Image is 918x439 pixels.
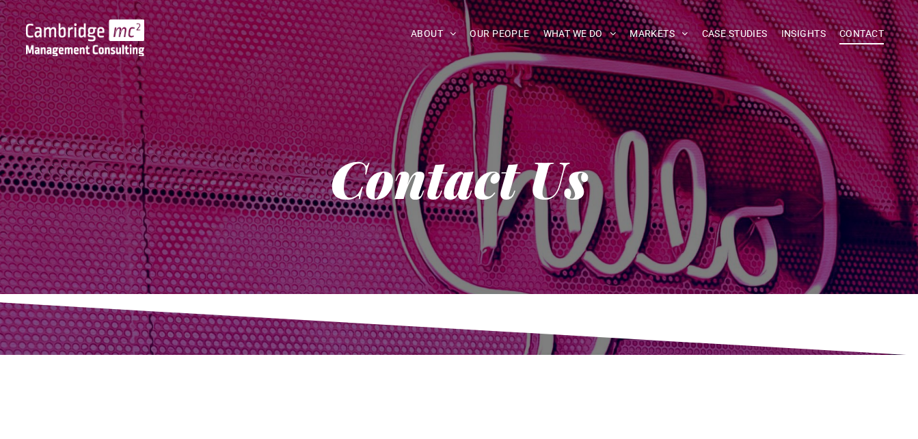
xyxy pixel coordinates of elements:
strong: Us [529,144,588,212]
a: CONTACT [833,23,891,44]
a: OUR PEOPLE [463,23,536,44]
a: MARKETS [623,23,694,44]
img: Go to Homepage [26,19,145,56]
a: INSIGHTS [774,23,833,44]
a: ABOUT [404,23,463,44]
a: WHAT WE DO [537,23,623,44]
strong: Contact [330,144,517,212]
a: CASE STUDIES [695,23,774,44]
